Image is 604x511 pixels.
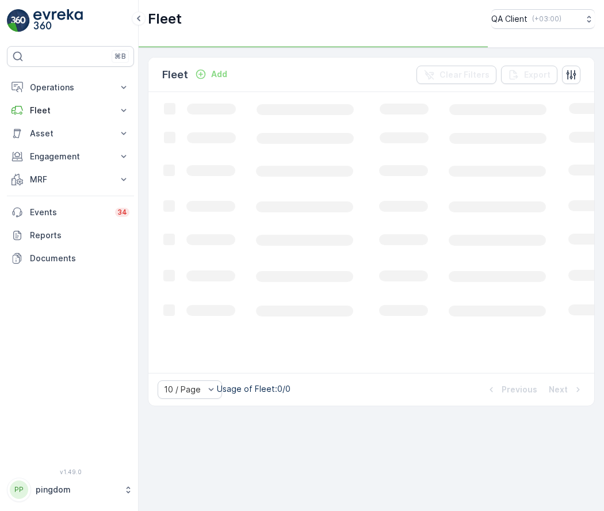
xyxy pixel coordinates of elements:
[7,9,30,32] img: logo
[30,151,111,162] p: Engagement
[7,224,134,247] a: Reports
[484,383,538,396] button: Previous
[162,67,188,83] p: Fleet
[524,69,551,81] p: Export
[439,69,490,81] p: Clear Filters
[7,478,134,502] button: PPpingdom
[7,76,134,99] button: Operations
[7,468,134,475] span: v 1.49.0
[30,230,129,241] p: Reports
[548,383,585,396] button: Next
[549,384,568,395] p: Next
[491,9,595,29] button: QA Client(+03:00)
[117,208,127,217] p: 34
[190,67,232,81] button: Add
[491,13,527,25] p: QA Client
[501,66,557,84] button: Export
[211,68,227,80] p: Add
[33,9,83,32] img: logo_light-DOdMpM7g.png
[36,484,118,495] p: pingdom
[416,66,496,84] button: Clear Filters
[30,253,129,264] p: Documents
[114,52,126,61] p: ⌘B
[30,128,111,139] p: Asset
[10,481,28,499] div: PP
[502,384,537,395] p: Previous
[7,247,134,270] a: Documents
[7,99,134,122] button: Fleet
[30,82,111,93] p: Operations
[7,145,134,168] button: Engagement
[532,14,561,24] p: ( +03:00 )
[30,174,111,185] p: MRF
[148,10,182,28] p: Fleet
[7,201,134,224] a: Events34
[217,383,290,395] p: Usage of Fleet : 0/0
[30,105,111,116] p: Fleet
[30,207,108,218] p: Events
[7,122,134,145] button: Asset
[7,168,134,191] button: MRF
